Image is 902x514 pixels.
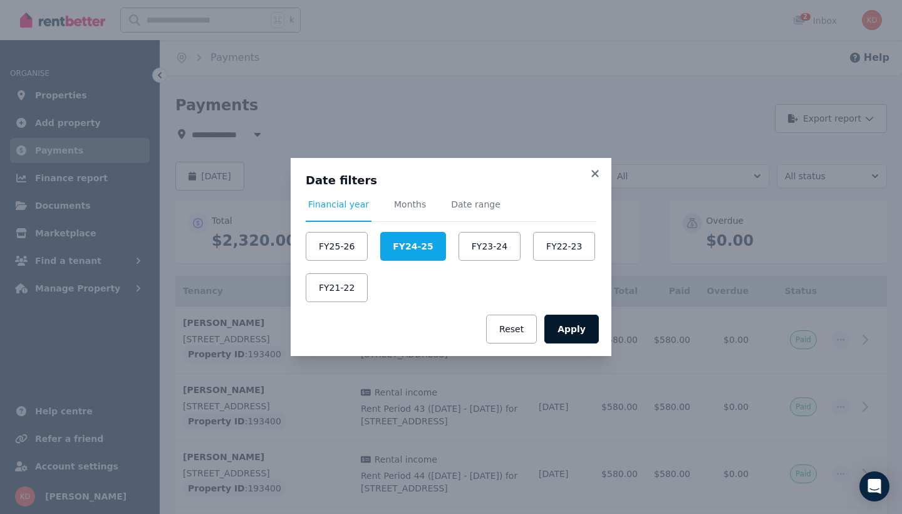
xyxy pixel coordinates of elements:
span: Financial year [308,198,369,211]
h3: Date filters [306,173,596,188]
span: Date range [451,198,500,211]
button: Reset [486,315,537,344]
button: FY25-26 [306,232,368,261]
nav: Tabs [306,198,596,222]
button: FY22-23 [533,232,595,261]
button: FY24-25 [380,232,445,261]
button: FY23-24 [459,232,521,261]
button: FY21-22 [306,273,368,302]
span: Months [394,198,426,211]
div: Open Intercom Messenger [859,471,889,501]
button: Apply [544,315,599,344]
